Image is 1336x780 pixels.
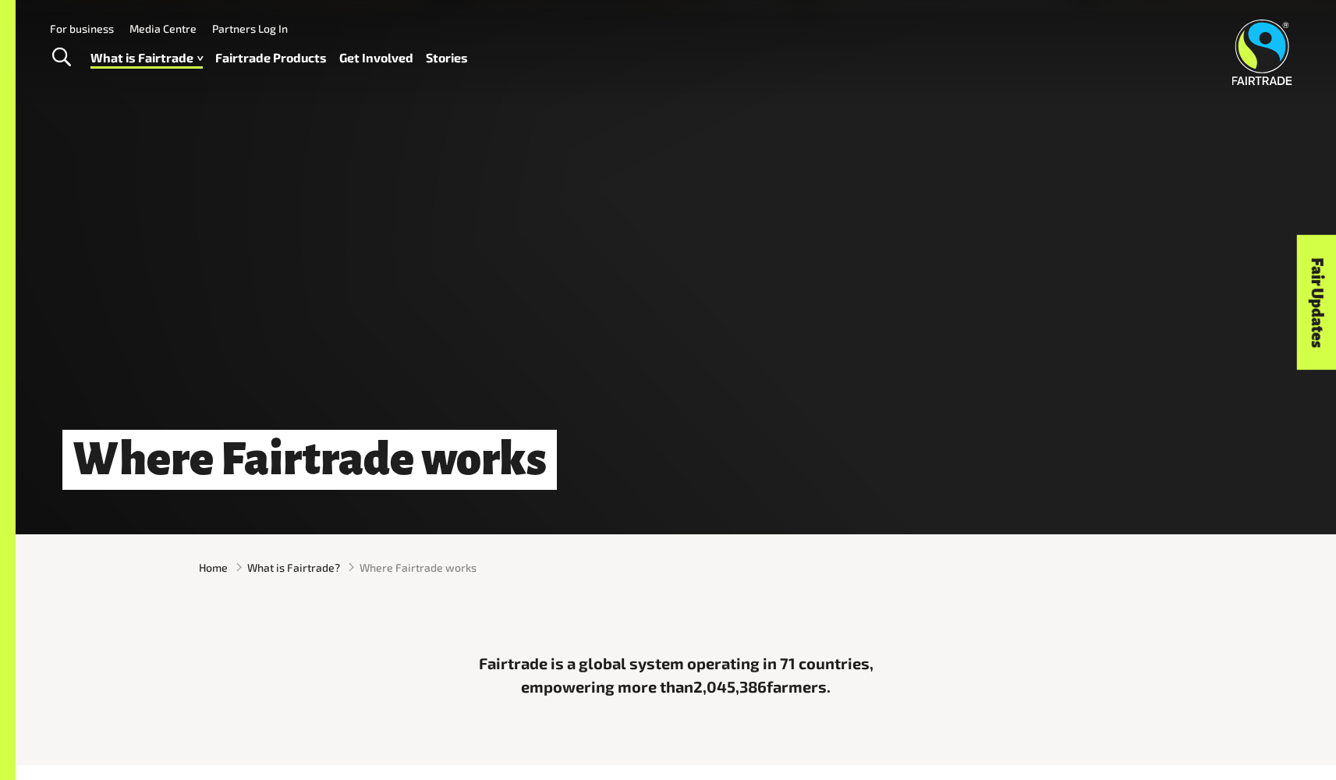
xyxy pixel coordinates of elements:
a: Home [199,559,228,576]
a: For business [50,22,114,35]
a: Toggle Search [42,38,80,77]
a: Media Centre [129,22,197,35]
h1: Where Fairtrade works [62,430,557,490]
a: Partners Log In [212,22,288,35]
img: Fairtrade Australia New Zealand logo [1232,19,1292,85]
span: Where Fairtrade works [360,559,477,576]
p: Fairtrade is a global system operating in 71 countries, empowering more than farmers. [442,651,910,698]
a: Fairtrade Products [215,47,327,69]
a: What is Fairtrade [90,47,203,69]
a: Stories [426,47,468,69]
span: 2,045,386 [693,677,767,696]
a: Get Involved [339,47,413,69]
a: What is Fairtrade? [247,559,340,576]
